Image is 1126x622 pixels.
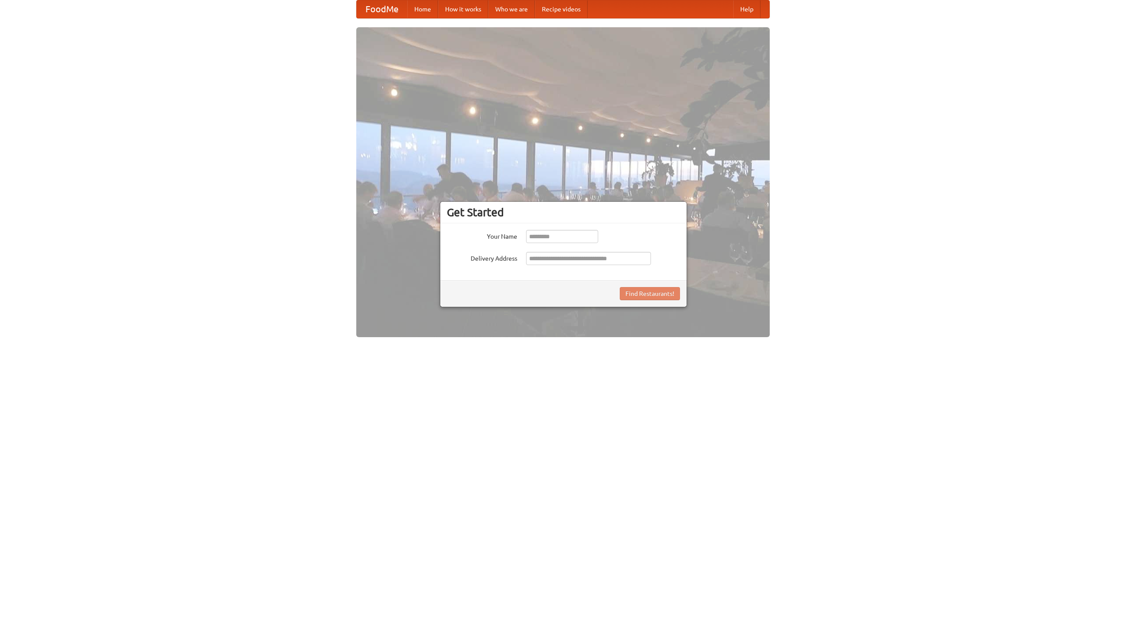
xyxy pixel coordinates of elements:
a: Help [733,0,760,18]
a: Home [407,0,438,18]
button: Find Restaurants! [620,287,680,300]
h3: Get Started [447,206,680,219]
label: Delivery Address [447,252,517,263]
a: Who we are [488,0,535,18]
a: FoodMe [357,0,407,18]
a: How it works [438,0,488,18]
label: Your Name [447,230,517,241]
a: Recipe videos [535,0,588,18]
